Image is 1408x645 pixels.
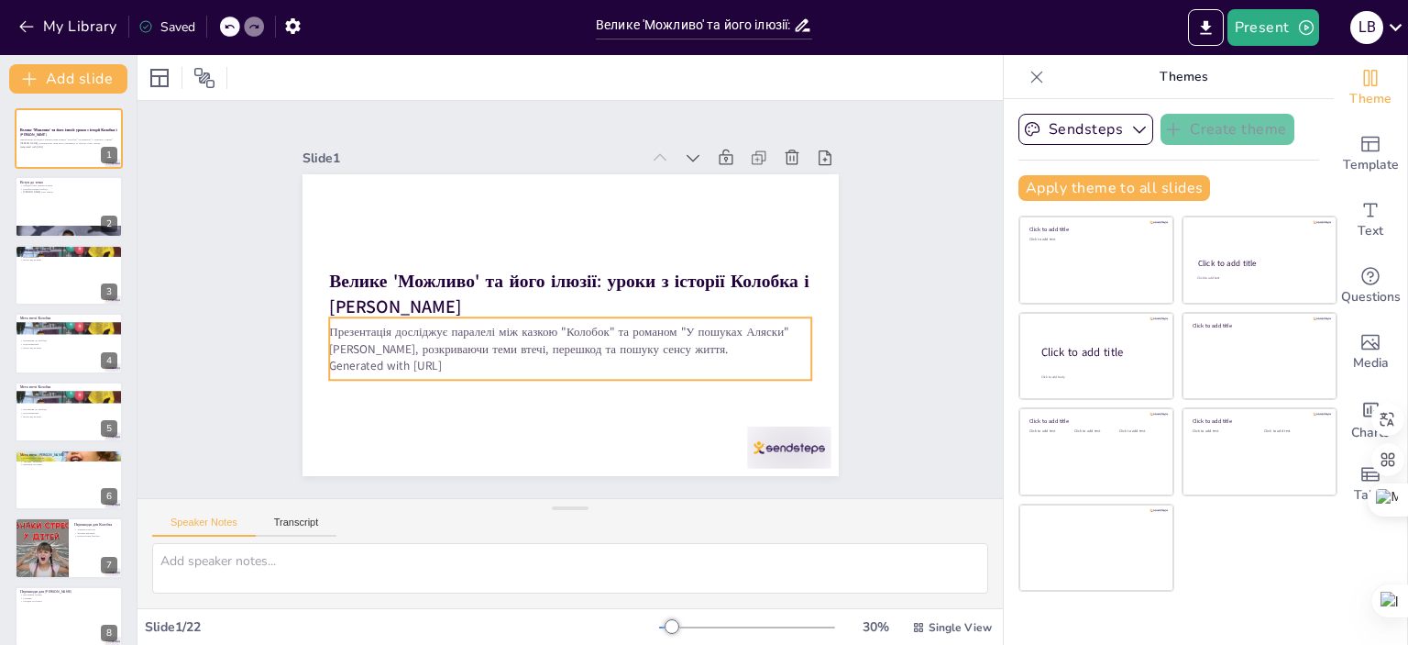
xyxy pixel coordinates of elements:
strong: Велике 'Можливо' та його ілюзії: уроки з історії Колобка і [PERSON_NAME] [394,100,752,473]
p: Мета втечі [PERSON_NAME] [20,452,117,458]
div: 7 [101,557,117,573]
div: 5 [15,382,123,442]
div: 3 [15,245,123,306]
p: Виклики на шляху [20,463,117,467]
span: Media [1353,353,1389,373]
button: Transcript [256,517,337,537]
div: Add text boxes [1334,187,1407,253]
div: Slide 1 / 22 [145,618,659,636]
button: My Library [14,12,125,41]
div: Add images, graphics, shapes or video [1334,319,1407,385]
div: Saved [138,18,195,36]
p: Обидва герої прагнуть втечі [20,183,117,187]
div: Click to add title [1198,258,1320,269]
button: Present [1227,9,1319,46]
div: 6 [15,450,123,510]
span: Questions [1341,287,1401,307]
p: Нові враження [20,411,117,415]
p: Презентація досліджує паралелі між казкою "Колобок" та романом "У пошуках Аляски" [PERSON_NAME], ... [366,137,713,518]
button: L B [1350,9,1383,46]
p: "Велике 'Можливо'" [20,460,117,463]
div: Click to add title [1041,345,1159,361]
div: 2 [15,176,123,237]
p: Generated with [URL] [20,145,117,149]
span: Table [1354,485,1387,506]
div: 2 [101,216,117,232]
p: Нові враження [20,343,117,347]
span: Theme [1349,89,1391,109]
p: [PERSON_NAME] сенс життя [20,190,117,194]
div: 4 [15,313,123,373]
p: Внутрішні страхи [20,593,117,596]
div: Click to add text [1029,429,1071,434]
p: Прагнення до свободи [20,339,117,343]
button: Export to PowerPoint [1188,9,1224,46]
div: Click to add text [1264,429,1322,434]
button: Apply theme to all slides [1018,175,1210,201]
div: Click to add body [1041,375,1157,380]
p: Зовнішні загрози [74,528,117,532]
button: Sendsteps [1018,114,1153,145]
input: Insert title [596,12,793,39]
div: 4 [101,352,117,369]
div: Click to add title [1193,321,1324,328]
p: Перешкоди для Колобка [74,522,117,528]
button: Speaker Notes [152,517,256,537]
div: Click to add text [1074,429,1116,434]
div: Add charts and graphs [1334,385,1407,451]
div: Change the overall theme [1334,55,1407,121]
div: Click to add title [1029,226,1160,233]
button: Create theme [1160,114,1294,145]
p: Пошук сенсу життя [20,456,117,460]
div: Add ready made slides [1334,121,1407,187]
p: Фізичні виклики [74,531,117,535]
p: Презентація досліджує паралелі між казкою "Колобок" та романом "У пошуках Аляски" [PERSON_NAME], ... [20,139,117,145]
div: 8 [101,625,117,641]
p: Мета втечі Колобка [20,316,117,321]
div: Click to add title [1193,417,1324,425]
div: L B [1350,11,1383,44]
p: Втеча від рутини [20,415,117,418]
button: Add slide [9,64,127,94]
span: Charts [1351,423,1390,443]
div: Click to add text [1197,276,1319,281]
div: 1 [101,147,117,163]
div: 30 % [853,618,897,636]
p: Нові враження [20,255,117,259]
div: Click to add text [1193,429,1250,434]
div: 5 [101,420,117,437]
p: Themes [1051,55,1315,99]
p: Прагнення до свободи [20,251,117,255]
p: Психологічні бар'єри [74,535,117,539]
div: 6 [101,488,117,505]
p: Складні стосунки [20,599,117,603]
div: Layout [145,63,174,93]
span: Single View [929,620,992,635]
p: Перешкоди для [PERSON_NAME] [20,588,117,594]
p: Вступ до теми [20,179,117,184]
div: 1 [15,108,123,169]
div: Click to add text [1029,238,1160,242]
p: Generated with [URL] [354,159,689,528]
div: 3 [101,284,117,300]
p: Втеча від рутини [20,346,117,350]
div: Click to add title [1029,417,1160,425]
span: Template [1343,155,1399,175]
div: Click to add text [1119,429,1160,434]
p: Прагнення до свободи [20,407,117,411]
span: Text [1358,221,1383,241]
div: Get real-time input from your audience [1334,253,1407,319]
span: Position [193,67,215,89]
div: Add a table [1334,451,1407,517]
p: Втеча від рутини [20,259,117,262]
p: Мета втечі Колобка [20,384,117,389]
div: 7 [15,517,123,578]
p: Колобок шукає свободу [20,186,117,190]
p: Мета втечі Колобка [20,248,117,253]
strong: Велике 'Можливо' та його ілюзії: уроки з історії Колобка і [PERSON_NAME] [20,128,117,138]
p: Сумніви [20,596,117,600]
